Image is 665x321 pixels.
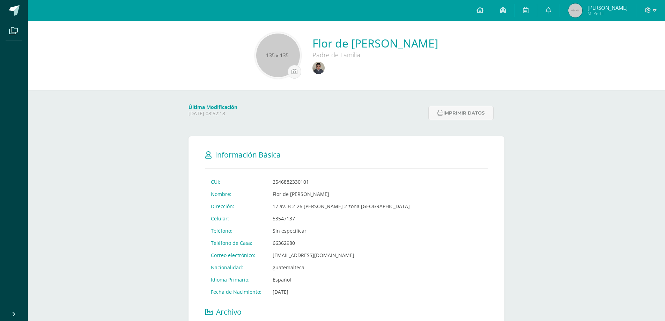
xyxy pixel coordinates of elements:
td: [EMAIL_ADDRESS][DOMAIN_NAME] [267,249,415,261]
img: 135x135 [256,34,300,77]
td: 2546882330101 [267,176,415,188]
td: Nacionalidad: [205,261,267,273]
h4: Última Modificación [189,104,424,110]
td: 53547137 [267,212,415,225]
span: [PERSON_NAME] [588,4,628,11]
td: [DATE] [267,286,415,298]
td: Nombre: [205,188,267,200]
td: guatemalteca [267,261,415,273]
td: Celular: [205,212,267,225]
img: 229de74500f6bb952a66350df562183b.png [312,62,325,74]
td: Idioma Primario: [205,273,267,286]
p: [DATE] 08:52:18 [189,110,424,117]
td: Dirección: [205,200,267,212]
td: 66362980 [267,237,415,249]
td: Español [267,273,415,286]
td: CUI: [205,176,267,188]
a: Flor de [PERSON_NAME] [312,36,438,51]
button: Imprimir datos [428,106,494,120]
span: Archivo [216,307,242,317]
img: 45x45 [568,3,582,17]
td: Teléfono: [205,225,267,237]
td: 17 av. B 2-26 [PERSON_NAME] 2 zona [GEOGRAPHIC_DATA] [267,200,415,212]
span: Información Básica [215,150,281,160]
td: Fecha de Nacimiento: [205,286,267,298]
td: Sin especificar [267,225,415,237]
td: Correo electrónico: [205,249,267,261]
span: Mi Perfil [588,10,628,16]
td: Flor de [PERSON_NAME] [267,188,415,200]
div: Padre de Familia [312,51,438,59]
td: Teléfono de Casa: [205,237,267,249]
